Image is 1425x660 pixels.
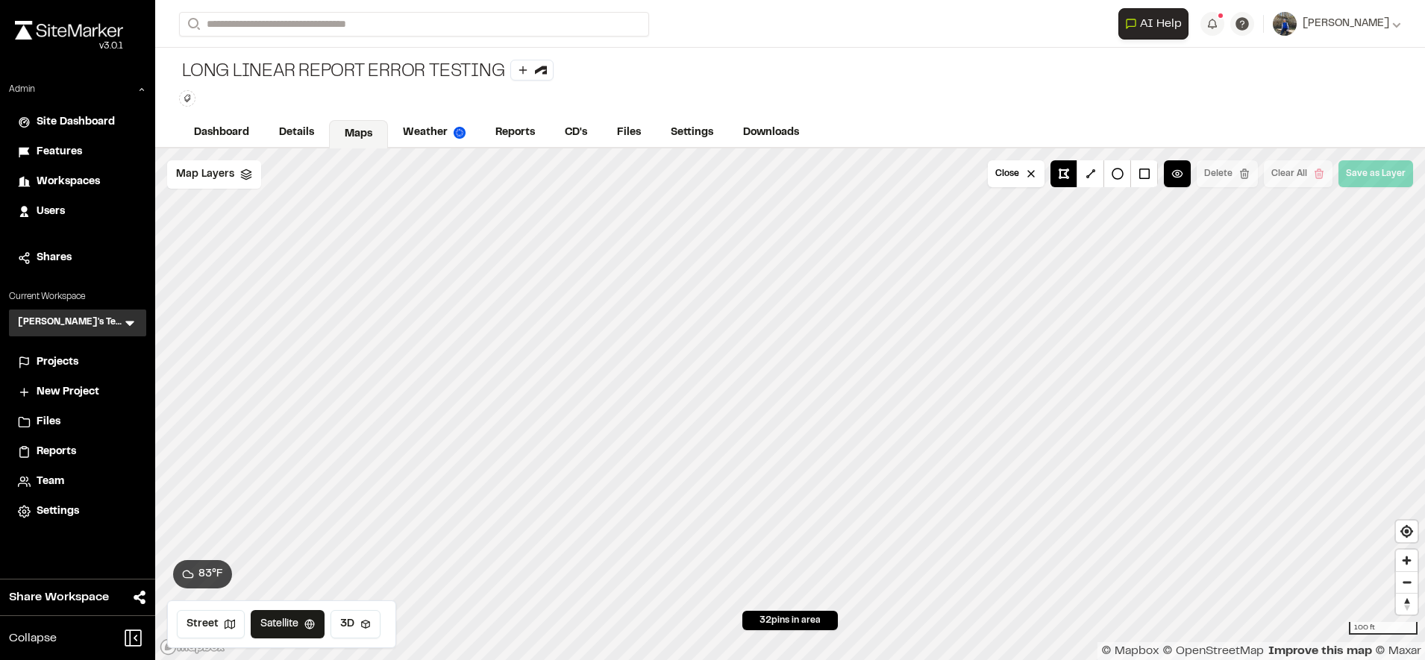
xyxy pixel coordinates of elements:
[331,610,380,638] button: 3D
[37,474,64,490] span: Team
[160,638,225,656] a: Mapbox logo
[9,290,146,304] p: Current Workspace
[37,414,60,430] span: Files
[176,166,234,183] span: Map Layers
[329,120,388,148] a: Maps
[1162,646,1264,656] a: OpenStreetMap
[454,127,466,139] img: precipai.png
[179,12,206,37] button: Search
[155,148,1425,660] canvas: Map
[18,503,137,520] a: Settings
[264,119,329,147] a: Details
[728,119,814,147] a: Downloads
[1396,571,1418,593] button: Zoom out
[388,119,480,147] a: Weather
[15,21,123,40] img: rebrand.png
[18,414,137,430] a: Files
[173,560,232,588] button: 83°F
[1396,521,1418,542] button: Find my location
[37,354,78,371] span: Projects
[37,114,115,131] span: Site Dashboard
[251,610,325,638] button: Satellite
[18,384,137,400] a: New Project
[18,354,137,371] a: Projects
[179,119,264,147] a: Dashboard
[1396,550,1418,571] button: Zoom in
[550,119,602,147] a: CD's
[1118,8,1188,40] button: Open AI Assistant
[1273,12,1401,36] button: [PERSON_NAME]
[1349,622,1418,635] div: 100 ft
[177,610,245,638] button: Street
[37,174,100,190] span: Workspaces
[37,444,76,460] span: Reports
[198,566,223,582] span: 83 ° F
[1140,15,1182,33] span: AI Help
[179,90,195,107] button: Edit Tags
[37,250,72,266] span: Shares
[1396,594,1418,615] span: Reset bearing to north
[18,114,137,131] a: Site Dashboard
[9,83,35,96] p: Admin
[1268,646,1372,656] a: Map feedback
[602,119,656,147] a: Files
[1101,646,1159,656] a: Mapbox
[37,384,99,400] span: New Project
[179,60,554,84] div: Long linear report error testing
[9,629,57,647] span: Collapse
[1375,646,1421,656] a: Maxar
[1303,16,1389,32] span: [PERSON_NAME]
[18,250,137,266] a: Shares
[1273,12,1297,36] img: User
[15,40,123,53] div: Oh geez...please don't...
[18,144,137,160] a: Features
[760,614,821,627] span: 32 pins in area
[656,119,728,147] a: Settings
[18,204,137,220] a: Users
[18,474,137,490] a: Team
[480,119,550,147] a: Reports
[988,160,1045,187] button: Close
[37,144,82,160] span: Features
[1396,593,1418,615] button: Reset bearing to north
[9,588,109,606] span: Share Workspace
[1118,8,1194,40] div: Open AI Assistant
[18,315,122,330] h3: [PERSON_NAME]'s Test
[18,444,137,460] a: Reports
[18,174,137,190] a: Workspaces
[37,503,79,520] span: Settings
[37,204,65,220] span: Users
